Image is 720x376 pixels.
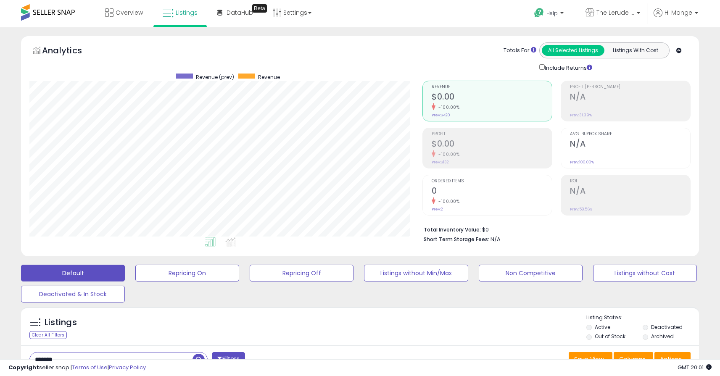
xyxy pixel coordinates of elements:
button: Listings without Min/Max [364,265,468,281]
span: Profit [PERSON_NAME] [570,85,690,89]
div: Clear All Filters [29,331,67,339]
span: Avg. Buybox Share [570,132,690,137]
small: Prev: 58.56% [570,207,592,212]
label: Archived [651,333,674,340]
b: Total Inventory Value: [424,226,481,233]
button: All Selected Listings [542,45,604,56]
span: ROI [570,179,690,184]
button: Actions [654,352,691,366]
i: Get Help [534,8,544,18]
small: -100.00% [435,198,459,205]
li: $0 [424,224,684,234]
button: Filters [212,352,245,367]
small: Prev: 2 [432,207,443,212]
h2: N/A [570,139,690,150]
p: Listing States: [586,314,699,322]
button: Repricing On [135,265,239,281]
button: Listings With Cost [604,45,667,56]
span: Listings [176,8,198,17]
button: Listings without Cost [593,265,697,281]
label: Active [595,323,610,331]
div: Totals For [504,47,536,55]
h2: N/A [570,186,690,197]
h2: $0.00 [432,92,552,103]
a: Help [527,1,572,27]
span: The Lerude Institute [596,8,634,17]
span: DataHub [227,8,253,17]
a: Privacy Policy [109,363,146,371]
small: Prev: 100.00% [570,160,594,165]
button: Default [21,265,125,281]
div: Tooltip anchor [252,4,267,13]
small: Prev: $420 [432,113,450,118]
span: Revenue (prev) [196,74,234,81]
span: Hi Mange [665,8,692,17]
small: Prev: 31.39% [570,113,592,118]
label: Deactivated [651,323,683,331]
button: Deactivated & In Stock [21,286,125,302]
span: Help [546,10,558,17]
span: Overview [116,8,143,17]
small: -100.00% [435,104,459,110]
div: seller snap | | [8,364,146,372]
label: Out of Stock [595,333,625,340]
h5: Analytics [42,45,98,58]
small: Prev: $132 [432,160,449,165]
strong: Copyright [8,363,39,371]
small: -100.00% [435,151,459,158]
a: Hi Mange [654,8,698,27]
h2: 0 [432,186,552,197]
b: Short Term Storage Fees: [424,236,489,243]
button: Repricing Off [250,265,353,281]
span: Columns [619,355,646,363]
span: Revenue [258,74,280,81]
h2: N/A [570,92,690,103]
h5: Listings [45,317,77,329]
span: Ordered Items [432,179,552,184]
span: N/A [491,235,501,243]
button: Non Competitive [479,265,583,281]
span: 2025-10-12 20:01 GMT [678,363,712,371]
button: Save View [569,352,612,366]
h2: $0.00 [432,139,552,150]
span: Revenue [432,85,552,89]
div: Include Returns [533,63,602,72]
button: Columns [614,352,653,366]
span: Profit [432,132,552,137]
a: Terms of Use [72,363,108,371]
